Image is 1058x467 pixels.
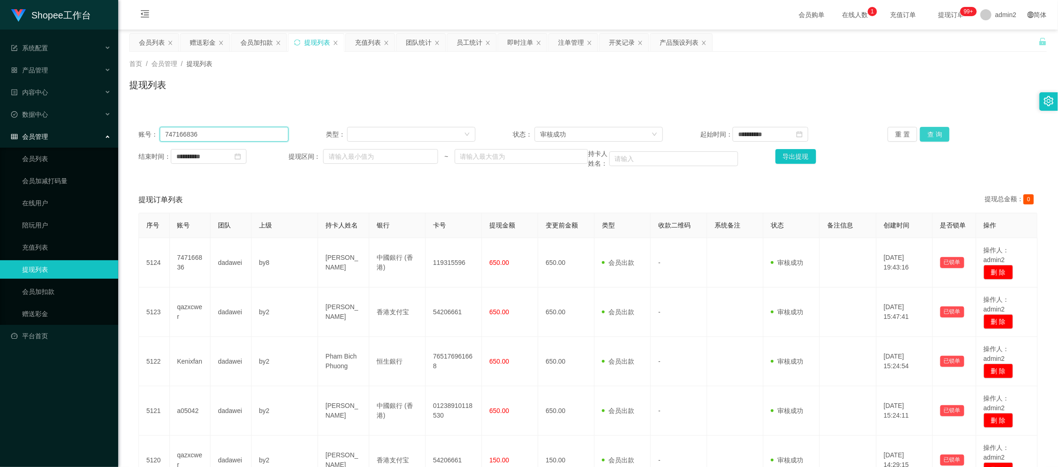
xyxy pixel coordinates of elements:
[252,238,318,287] td: by8
[588,149,609,168] span: 持卡人姓名：
[11,45,18,51] i: 图标: form
[11,66,48,74] span: 产品管理
[457,34,482,51] div: 员工统计
[218,222,231,229] span: 团队
[252,287,318,337] td: by2
[276,40,281,46] i: 图标: close
[318,287,369,337] td: [PERSON_NAME]
[438,152,454,162] span: ~
[558,34,584,51] div: 注单管理
[369,238,426,287] td: 中國銀行 (香港)
[11,327,111,345] a: 图标: dashboard平台首页
[984,345,1010,362] span: 操作人：admin2
[877,238,933,287] td: [DATE] 19:43:16
[323,149,439,164] input: 请输入最小值为
[22,216,111,234] a: 陪玩用户
[538,386,595,436] td: 650.00
[984,296,1010,313] span: 操作人：admin2
[546,222,578,229] span: 变更前金额
[940,405,964,416] button: 已锁单
[294,39,301,46] i: 图标: sync
[587,40,592,46] i: 图标: close
[871,7,874,16] p: 1
[538,238,595,287] td: 650.00
[129,0,161,30] i: 图标: menu-fold
[700,130,733,139] span: 起始时间：
[139,238,170,287] td: 5124
[984,222,997,229] span: 操作
[771,407,803,414] span: 审核成功
[1039,37,1047,46] i: 图标: unlock
[877,287,933,337] td: [DATE] 15:47:41
[652,132,657,138] i: 图标: down
[489,222,515,229] span: 提现金额
[426,386,482,436] td: 01238910118530
[369,337,426,386] td: 恒生銀行
[138,130,160,139] span: 账号：
[426,238,482,287] td: 119315596
[22,150,111,168] a: 会员列表
[369,287,426,337] td: 香港支付宝
[940,356,964,367] button: 已锁单
[170,287,211,337] td: qazxcwer
[715,222,740,229] span: 系统备注
[701,40,707,46] i: 图标: close
[489,259,509,266] span: 650.00
[11,44,48,52] span: 系统配置
[609,34,635,51] div: 开奖记录
[139,287,170,337] td: 5123
[489,407,509,414] span: 650.00
[984,413,1013,428] button: 删 除
[771,308,803,316] span: 审核成功
[984,265,1013,280] button: 删 除
[489,358,509,365] span: 650.00
[377,222,390,229] span: 银行
[22,194,111,212] a: 在线用户
[771,358,803,365] span: 审核成功
[210,238,252,287] td: dadawei
[837,12,872,18] span: 在线人数
[139,337,170,386] td: 5122
[877,386,933,436] td: [DATE] 15:24:11
[22,260,111,279] a: 提现列表
[11,133,48,140] span: 会员管理
[181,60,183,67] span: /
[190,34,216,51] div: 赠送彩金
[426,287,482,337] td: 54206661
[333,40,338,46] i: 图标: close
[138,194,183,205] span: 提现订单列表
[827,222,853,229] span: 备注信息
[658,358,661,365] span: -
[960,7,977,16] sup: 335
[168,40,173,46] i: 图标: close
[434,40,440,46] i: 图标: close
[384,40,389,46] i: 图标: close
[139,34,165,51] div: 会员列表
[11,133,18,140] i: 图标: table
[138,152,171,162] span: 结束时间：
[877,337,933,386] td: [DATE] 15:24:54
[252,337,318,386] td: by2
[940,455,964,466] button: 已锁单
[538,287,595,337] td: 650.00
[984,246,1010,263] span: 操作人：admin2
[139,386,170,436] td: 5121
[984,314,1013,329] button: 删 除
[318,386,369,436] td: [PERSON_NAME]
[489,456,509,464] span: 150.00
[920,127,950,142] button: 查 询
[129,78,166,92] h1: 提现列表
[513,130,535,139] span: 状态：
[775,149,816,164] button: 导出提现
[240,34,273,51] div: 会员加扣款
[485,40,491,46] i: 图标: close
[259,222,272,229] span: 上级
[984,395,1010,412] span: 操作人：admin2
[22,305,111,323] a: 赠送彩金
[170,386,211,436] td: a05042
[940,257,964,268] button: 已锁单
[304,34,330,51] div: 提现列表
[658,222,691,229] span: 收款二维码
[31,0,91,30] h1: Shopee工作台
[22,282,111,301] a: 会员加扣款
